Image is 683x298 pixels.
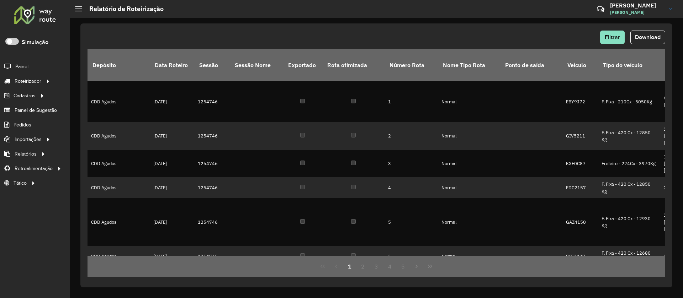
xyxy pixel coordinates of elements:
[88,122,150,150] td: CDD Agudos
[150,122,194,150] td: [DATE]
[15,63,28,70] span: Painel
[194,49,230,81] th: Sessão
[370,260,383,273] button: 3
[598,198,660,246] td: F. Fixa - 420 Cx - 12930 Kg
[562,81,598,122] td: EBY9J72
[598,177,660,198] td: F. Fixa - 420 Cx - 12850 Kg
[562,49,598,81] th: Veículo
[562,177,598,198] td: FDC2157
[385,81,438,122] td: 1
[15,136,42,143] span: Importações
[88,81,150,122] td: CDD Agudos
[385,49,438,81] th: Número Rota
[385,122,438,150] td: 2
[22,38,48,47] label: Simulação
[150,81,194,122] td: [DATE]
[438,81,500,122] td: Normal
[14,179,27,187] span: Tático
[356,260,370,273] button: 2
[15,107,57,114] span: Painel de Sugestão
[194,246,230,267] td: 1254746
[230,49,283,81] th: Sessão Nome
[283,49,322,81] th: Exportado
[14,92,36,99] span: Cadastros
[150,177,194,198] td: [DATE]
[383,260,397,273] button: 4
[150,150,194,178] td: [DATE]
[410,260,423,273] button: Next Page
[15,165,53,172] span: Retroalimentação
[423,260,437,273] button: Last Page
[610,2,663,9] h3: [PERSON_NAME]
[150,198,194,246] td: [DATE]
[562,246,598,267] td: GCI3427
[438,49,500,81] th: Nome Tipo Rota
[635,34,661,40] span: Download
[605,34,620,40] span: Filtrar
[88,198,150,246] td: CDD Agudos
[438,150,500,178] td: Normal
[593,1,608,17] a: Contato Rápido
[630,31,665,44] button: Download
[610,9,663,16] span: [PERSON_NAME]
[562,198,598,246] td: GAZ4150
[438,177,500,198] td: Normal
[598,49,660,81] th: Tipo do veículo
[194,198,230,246] td: 1254746
[194,81,230,122] td: 1254746
[194,150,230,178] td: 1254746
[385,198,438,246] td: 5
[385,150,438,178] td: 3
[88,150,150,178] td: CDD Agudos
[88,177,150,198] td: CDD Agudos
[322,49,385,81] th: Rota otimizada
[598,81,660,122] td: F. Fixa - 210Cx - 5050Kg
[397,260,410,273] button: 5
[14,121,31,129] span: Pedidos
[88,246,150,267] td: CDD Agudos
[88,49,150,81] th: Depósito
[598,246,660,267] td: F. Fixa - 420 Cx - 12680 Kg
[598,150,660,178] td: Freteiro - 224Cx - 3970Kg
[15,77,41,85] span: Roteirizador
[194,177,230,198] td: 1254746
[598,122,660,150] td: F. Fixa - 420 Cx - 12850 Kg
[343,260,356,273] button: 1
[82,5,164,13] h2: Relatório de Roteirização
[150,246,194,267] td: [DATE]
[600,31,625,44] button: Filtrar
[150,49,194,81] th: Data Roteiro
[562,150,598,178] td: KXF0C87
[194,122,230,150] td: 1254746
[438,198,500,246] td: Normal
[385,246,438,267] td: 6
[15,150,37,158] span: Relatórios
[500,49,562,81] th: Ponto de saída
[438,122,500,150] td: Normal
[562,122,598,150] td: GIV5211
[385,177,438,198] td: 4
[438,246,500,267] td: Normal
